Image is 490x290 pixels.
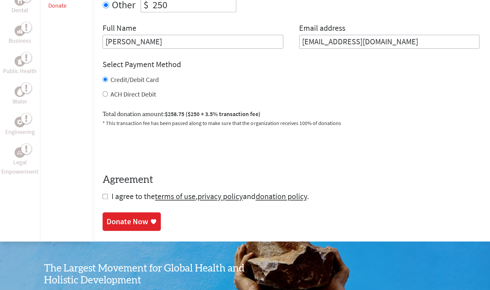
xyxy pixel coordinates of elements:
img: Public Health [17,58,22,64]
span: $258.75 ($250 + 3.5% transaction fee) [165,110,260,118]
h4: Agreement [103,174,479,186]
p: * This transaction fee has been passed along to make sure that the organization receives 100% of ... [103,119,479,127]
a: Public HealthPublic Health [3,56,37,76]
img: Business [17,28,22,33]
iframe: reCAPTCHA [103,135,203,161]
a: Donate Now [103,212,161,231]
div: Public Health [15,56,25,66]
p: Public Health [3,66,37,76]
p: Dental [12,6,28,15]
div: Business [15,25,25,36]
img: Legal Empowerment [17,150,22,154]
label: Full Name [103,23,136,35]
a: EngineeringEngineering [5,117,35,137]
label: Email address [299,23,345,35]
a: privacy policy [198,191,243,201]
a: BusinessBusiness [9,25,31,45]
p: Business [9,36,31,45]
span: I agree to the , and . [111,191,309,201]
p: Water [13,97,27,106]
a: WaterWater [13,86,27,106]
div: Legal Empowerment [15,147,25,158]
input: Your Email [299,35,479,49]
div: Donate Now [107,216,148,227]
a: Legal EmpowermentLegal Empowerment [1,147,39,176]
a: Donate [48,2,67,9]
label: ACH Direct Debit [111,90,156,98]
p: Legal Empowerment [1,158,39,176]
h4: Select Payment Method [103,59,479,70]
p: Engineering [5,127,35,137]
label: Total donation amount: [103,109,260,119]
div: Engineering [15,117,25,127]
div: Water [15,86,25,97]
img: Engineering [17,119,22,125]
a: donation policy [255,191,307,201]
label: Credit/Debit Card [111,75,159,84]
input: Enter Full Name [103,35,283,49]
a: terms of use [155,191,196,201]
h3: The Largest Movement for Global Health and Holistic Development [44,263,245,286]
img: Water [17,88,22,96]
